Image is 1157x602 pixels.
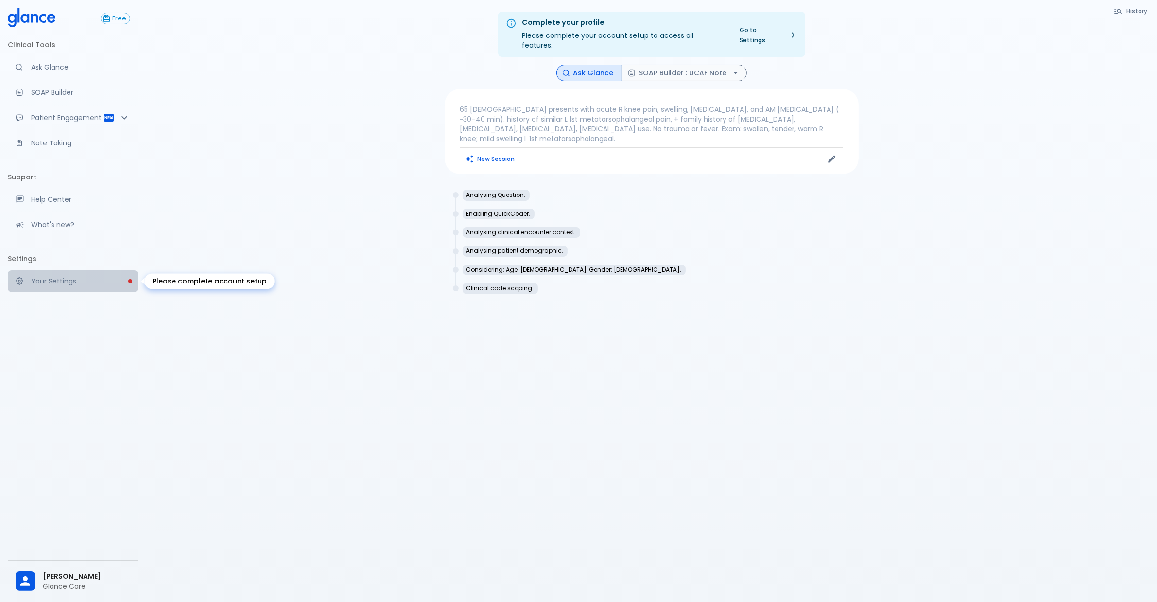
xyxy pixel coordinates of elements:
[8,82,138,103] a: Docugen: Compose a clinical documentation in seconds
[31,220,130,230] p: What's new?
[8,165,138,189] li: Support
[466,248,564,254] p: Analysing patient demographic.
[43,582,130,591] p: Glance Care
[31,138,130,148] p: Note Taking
[8,189,138,210] a: Get help from our support team
[43,571,130,582] span: [PERSON_NAME]
[460,152,521,166] button: Clears all inputs and results.
[8,132,138,154] a: Advanced note-taking
[466,229,576,236] p: Analysing clinical encounter context.
[8,565,138,598] div: [PERSON_NAME]Glance Care
[31,113,103,123] p: Patient Engagement
[31,88,130,97] p: SOAP Builder
[460,105,843,143] p: 65 [DEMOGRAPHIC_DATA] presents with acute R knee pain, swelling, [MEDICAL_DATA], and AM [MEDICAL_...
[466,266,682,273] p: Considering: Age: [DEMOGRAPHIC_DATA], Gender: [DEMOGRAPHIC_DATA].
[31,62,130,72] p: Ask Glance
[1109,4,1153,18] button: History
[31,276,130,286] p: Your Settings
[8,247,138,270] li: Settings
[31,195,130,204] p: Help Center
[622,65,747,82] button: SOAP Builder : UCAF Note
[466,285,534,292] p: Clinical code scoping.
[8,214,138,235] div: Recent updates and feature releases
[145,274,275,289] div: Please complete account setup
[101,13,138,24] a: Click to view or change your subscription
[522,15,726,54] div: Please complete your account setup to access all features.
[8,56,138,78] a: Moramiz: Find ICD10AM codes instantly
[101,13,130,24] button: Free
[8,107,138,128] div: Patient Reports & Referrals
[556,65,622,82] button: Ask Glance
[109,15,130,22] span: Free
[8,270,138,292] a: Please complete account setup
[8,33,138,56] li: Clinical Tools
[734,23,801,47] a: Go to Settings
[466,211,531,217] p: Enabling QuickCoder.
[522,18,726,28] div: Complete your profile
[466,192,526,198] p: Analysing Question.
[825,152,839,166] button: Edit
